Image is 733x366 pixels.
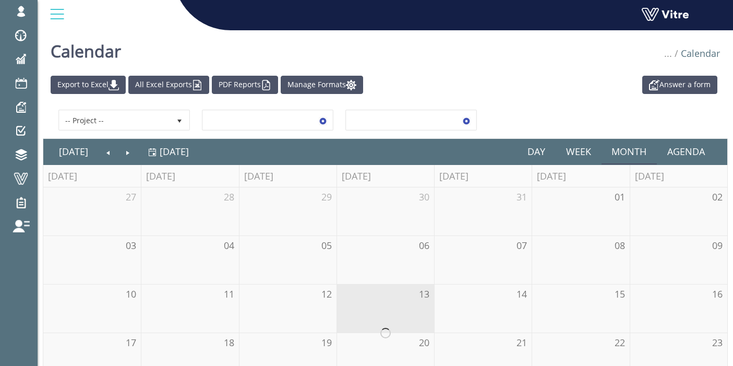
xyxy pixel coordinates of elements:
[672,47,720,61] li: Calendar
[160,145,189,158] span: [DATE]
[43,165,141,187] th: [DATE]
[49,139,99,163] a: [DATE]
[239,165,337,187] th: [DATE]
[99,139,118,163] a: Previous
[346,80,356,90] img: cal_settings.png
[434,165,532,187] th: [DATE]
[314,111,332,129] span: select
[630,165,727,187] th: [DATE]
[602,139,657,163] a: Month
[212,76,278,94] a: PDF Reports
[281,76,363,94] a: Manage Formats
[457,111,476,129] span: select
[642,76,717,94] a: Answer a form
[128,76,209,94] a: All Excel Exports
[649,80,659,90] img: appointment_white2.png
[517,139,556,163] a: Day
[192,80,202,90] img: cal_excel.png
[532,165,629,187] th: [DATE]
[51,76,126,94] a: Export to Excel
[664,47,672,60] span: ...
[109,80,119,90] img: cal_download.png
[261,80,271,90] img: cal_pdf.png
[556,139,602,163] a: Week
[148,139,189,163] a: [DATE]
[657,139,715,163] a: Agenda
[337,165,434,187] th: [DATE]
[51,26,121,70] h1: Calendar
[141,165,238,187] th: [DATE]
[118,139,138,163] a: Next
[59,111,170,129] span: -- Project --
[170,111,189,129] span: select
